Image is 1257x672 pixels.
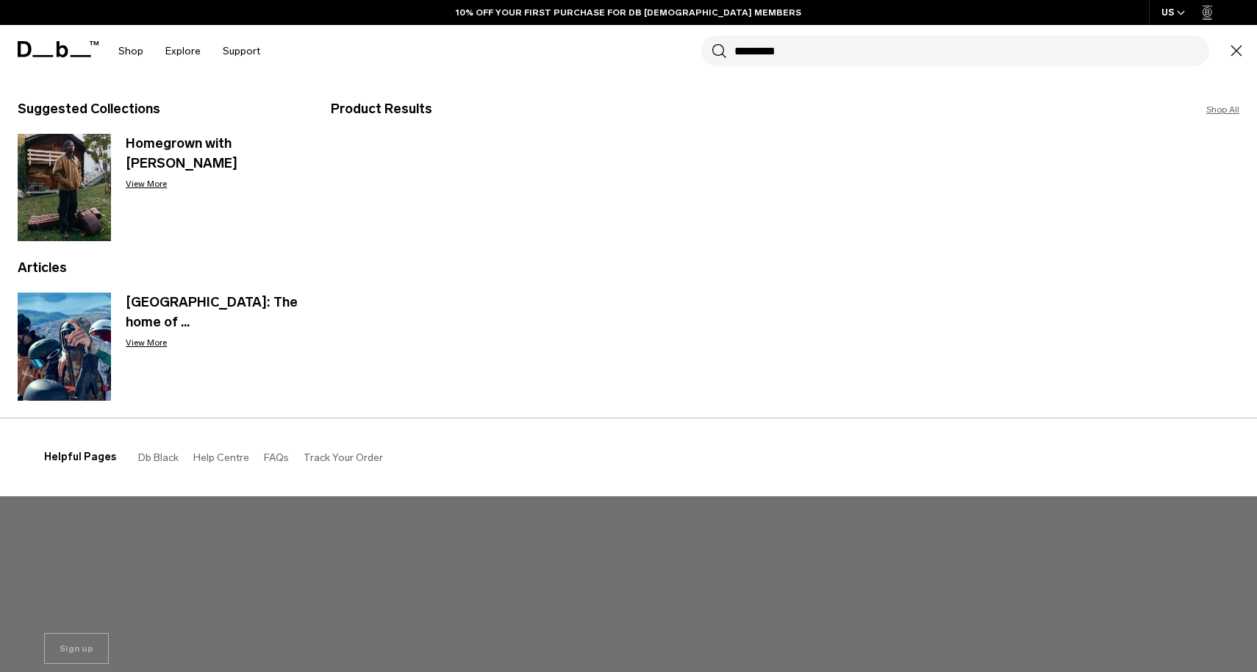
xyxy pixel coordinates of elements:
a: 10% OFF YOUR FIRST PURCHASE FOR DB [DEMOGRAPHIC_DATA] MEMBERS [456,6,801,19]
a: Track Your Order [304,451,383,464]
h3: [GEOGRAPHIC_DATA]: The home of ... [126,293,301,332]
a: Support [223,25,260,77]
h3: Suggested Collections [18,99,301,119]
img: Homegrown with Lu [18,134,111,241]
p: View More [126,336,301,349]
nav: Main Navigation [107,25,271,77]
a: Help Centre [193,451,249,464]
a: Shop [118,25,143,77]
h3: Product Results [331,99,785,119]
a: Homegrown with Lu Homegrown with [PERSON_NAME] View More [18,134,301,246]
a: Shop All [1206,103,1239,116]
a: New Zealand: The home of the summer ski adventure [GEOGRAPHIC_DATA]: The home of ... View More [18,293,301,405]
h3: Articles [18,258,301,278]
a: Explore [165,25,201,77]
img: New Zealand: The home of the summer ski adventure [18,293,111,400]
p: View More [126,177,301,190]
a: FAQs [264,451,289,464]
h3: Helpful Pages [44,449,116,465]
a: Db Black [138,451,179,464]
h3: Homegrown with [PERSON_NAME] [126,134,301,174]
